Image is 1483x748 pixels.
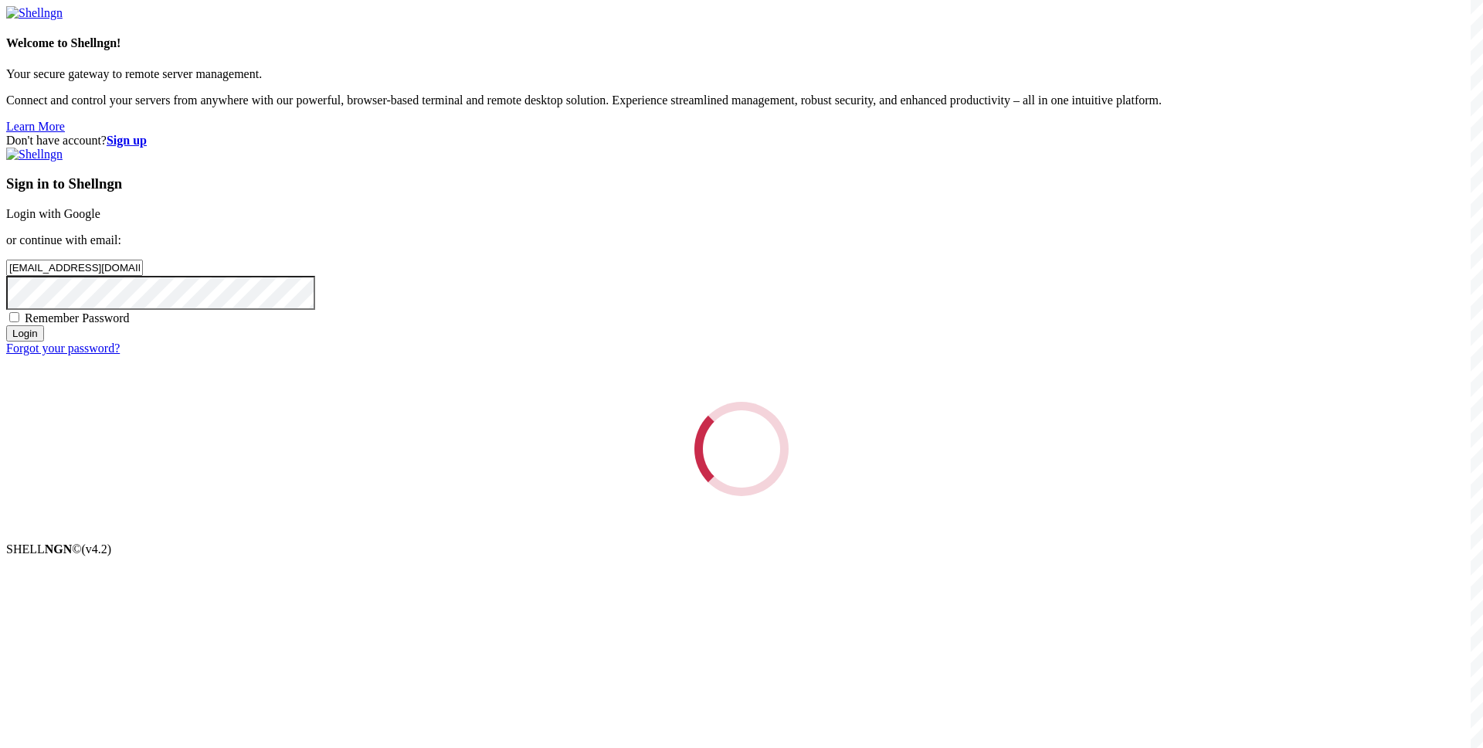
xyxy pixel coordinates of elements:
[6,233,1477,247] p: or continue with email:
[6,120,65,133] a: Learn More
[6,542,111,556] span: SHELL ©
[6,260,143,276] input: Email address
[45,542,73,556] b: NGN
[6,148,63,161] img: Shellngn
[82,542,112,556] span: 4.2.0
[680,388,803,511] div: Loading...
[9,312,19,322] input: Remember Password
[6,325,44,342] input: Login
[6,134,1477,148] div: Don't have account?
[6,93,1477,107] p: Connect and control your servers from anywhere with our powerful, browser-based terminal and remo...
[6,207,100,220] a: Login with Google
[107,134,147,147] a: Sign up
[25,311,130,325] span: Remember Password
[6,175,1477,192] h3: Sign in to Shellngn
[6,36,1477,50] h4: Welcome to Shellngn!
[6,6,63,20] img: Shellngn
[6,67,1477,81] p: Your secure gateway to remote server management.
[6,342,120,355] a: Forgot your password?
